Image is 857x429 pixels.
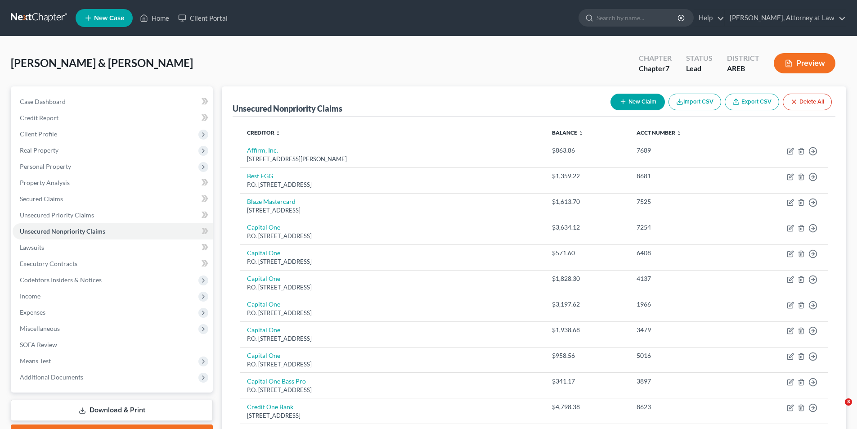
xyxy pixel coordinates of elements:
div: P.O. [STREET_ADDRESS] [247,232,538,240]
a: SOFA Review [13,337,213,353]
span: SOFA Review [20,341,57,348]
span: Income [20,292,40,300]
div: $1,359.22 [552,172,622,181]
a: Capital One [247,352,280,359]
span: Property Analysis [20,179,70,186]
a: Creditor unfold_more [247,129,281,136]
a: Affirm, Inc. [247,146,278,154]
span: Additional Documents [20,373,83,381]
span: 7 [665,64,669,72]
a: Download & Print [11,400,213,421]
a: Blaze Mastercard [247,198,296,205]
button: Import CSV [669,94,721,110]
div: $341.17 [552,377,622,386]
button: Delete All [783,94,832,110]
a: [PERSON_NAME], Attorney at Law [725,10,846,26]
div: [STREET_ADDRESS] [247,411,538,420]
div: 5016 [637,351,731,360]
div: $1,828.30 [552,274,622,283]
a: Capital One [247,223,280,231]
div: 8681 [637,172,731,181]
a: Lawsuits [13,239,213,256]
div: 4137 [637,274,731,283]
div: 3479 [637,325,731,334]
div: P.O. [STREET_ADDRESS] [247,257,538,266]
div: Chapter [639,53,672,63]
div: $958.56 [552,351,622,360]
a: Unsecured Priority Claims [13,207,213,223]
a: Capital One [247,249,280,257]
span: Credit Report [20,114,58,122]
span: Case Dashboard [20,98,66,105]
div: 6408 [637,248,731,257]
span: Unsecured Priority Claims [20,211,94,219]
a: Export CSV [725,94,779,110]
div: 3897 [637,377,731,386]
div: $1,938.68 [552,325,622,334]
div: $3,197.62 [552,300,622,309]
span: Codebtors Insiders & Notices [20,276,102,284]
span: Miscellaneous [20,325,60,332]
div: District [727,53,759,63]
div: P.O. [STREET_ADDRESS] [247,334,538,343]
a: Credit Report [13,110,213,126]
a: Case Dashboard [13,94,213,110]
a: Help [694,10,724,26]
i: unfold_more [578,131,583,136]
div: Status [686,53,713,63]
a: Property Analysis [13,175,213,191]
div: P.O. [STREET_ADDRESS] [247,283,538,292]
a: Capital One [247,275,280,282]
span: Client Profile [20,130,57,138]
div: 1966 [637,300,731,309]
iframe: Intercom live chat [826,398,848,420]
div: P.O. [STREET_ADDRESS] [247,360,538,369]
a: Best EGG [247,172,273,180]
div: AREB [727,63,759,74]
button: New Claim [610,94,665,110]
div: $1,613.70 [552,197,622,206]
a: Home [135,10,174,26]
a: Credit One Bank [247,403,293,411]
input: Search by name... [597,9,679,26]
span: Secured Claims [20,195,63,203]
a: Secured Claims [13,191,213,207]
span: Personal Property [20,163,71,170]
div: $571.60 [552,248,622,257]
span: Expenses [20,308,45,316]
a: Acct Number unfold_more [637,129,682,136]
span: Executory Contracts [20,260,77,267]
a: Unsecured Nonpriority Claims [13,223,213,239]
div: P.O. [STREET_ADDRESS] [247,309,538,317]
span: New Case [94,15,124,22]
div: [STREET_ADDRESS] [247,206,538,215]
div: Chapter [639,63,672,74]
div: 7254 [637,223,731,232]
span: Real Property [20,146,58,154]
i: unfold_more [676,131,682,136]
span: Lawsuits [20,244,44,251]
div: P.O. [STREET_ADDRESS] [247,386,538,394]
div: Lead [686,63,713,74]
div: 7525 [637,197,731,206]
span: [PERSON_NAME] & [PERSON_NAME] [11,56,193,69]
div: 8623 [637,402,731,411]
span: Means Test [20,357,51,365]
div: $3,634.12 [552,223,622,232]
button: Preview [774,53,835,73]
div: $863.86 [552,146,622,155]
span: 3 [845,398,852,406]
a: Balance unfold_more [552,129,583,136]
div: P.O. [STREET_ADDRESS] [247,181,538,189]
a: Capital One Bass Pro [247,377,306,385]
i: unfold_more [275,131,281,136]
a: Executory Contracts [13,256,213,272]
a: Client Portal [174,10,232,26]
a: Capital One [247,300,280,308]
div: [STREET_ADDRESS][PERSON_NAME] [247,155,538,163]
div: Unsecured Nonpriority Claims [233,103,342,114]
a: Capital One [247,326,280,334]
div: $4,798.38 [552,402,622,411]
div: 7689 [637,146,731,155]
span: Unsecured Nonpriority Claims [20,227,105,235]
